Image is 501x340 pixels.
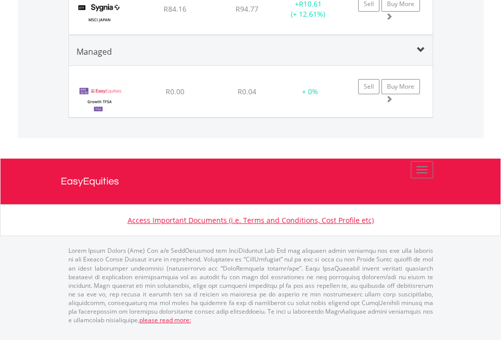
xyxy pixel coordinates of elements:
[61,159,441,204] a: EasyEquities
[284,87,336,97] div: + 0%
[166,87,184,96] span: R0.00
[68,246,433,324] p: Lorem Ipsum Dolors (Ame) Con a/e SeddOeiusmod tem InciDiduntut Lab Etd mag aliquaen admin veniamq...
[164,4,186,14] span: R84.16
[76,46,112,57] span: Managed
[238,87,256,96] span: R0.04
[236,4,258,14] span: R94.77
[74,79,125,115] img: EE-Growth-TFSA-Bundle-TFSA.png
[139,316,191,324] a: please read more:
[381,79,420,94] a: Buy More
[128,215,374,225] a: Access Important Documents (i.e. Terms and Conditions, Cost Profile etc)
[358,79,379,94] a: Sell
